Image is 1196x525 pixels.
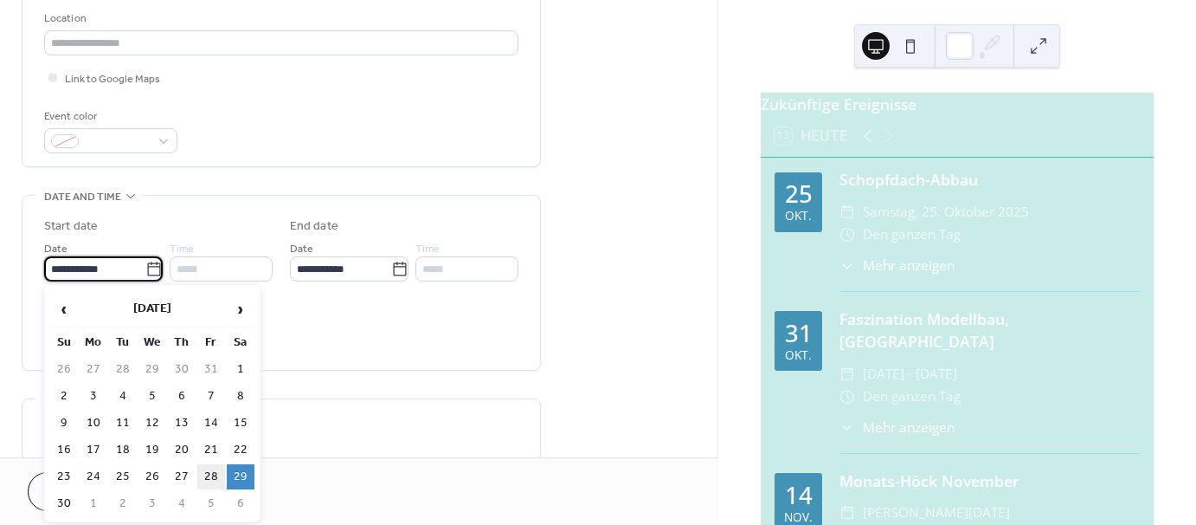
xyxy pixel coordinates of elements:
td: 19 [138,437,166,463]
div: 31 [785,321,813,346]
td: 3 [80,384,107,409]
td: 12 [138,411,166,436]
td: 23 [50,464,78,489]
td: 18 [109,437,137,463]
span: [PERSON_NAME][DATE] [863,502,1010,524]
td: 16 [50,437,78,463]
td: 2 [50,384,78,409]
th: Tu [109,330,137,355]
span: Mehr anzeigen [863,418,955,437]
td: 11 [109,411,137,436]
td: 26 [50,357,78,382]
div: Okt. [785,349,812,361]
td: 6 [227,491,254,516]
td: 1 [80,491,107,516]
button: ​Mehr anzeigen [839,256,954,275]
td: 29 [138,357,166,382]
div: Location [44,10,515,28]
div: Monats-Höck November [839,470,1140,492]
th: Su [50,330,78,355]
td: 21 [197,437,225,463]
td: 17 [80,437,107,463]
span: Den ganzen Tag [863,224,961,246]
span: ‹ [51,292,77,327]
th: Th [168,330,196,355]
td: 24 [80,464,107,489]
div: ​ [839,256,855,275]
td: 28 [109,357,137,382]
div: Schopfdach-Abbau [839,168,1140,191]
span: Time [170,240,194,258]
span: Time [415,240,440,258]
button: Cancel [28,472,134,511]
td: 2 [109,491,137,516]
td: 7 [197,384,225,409]
td: 1 [227,357,254,382]
td: 27 [80,357,107,382]
td: 25 [109,464,137,489]
th: We [138,330,166,355]
div: ​ [839,386,855,408]
button: ​Mehr anzeigen [839,418,954,437]
span: › [228,292,254,327]
td: 10 [80,411,107,436]
td: 5 [197,491,225,516]
span: Date and time [44,188,121,206]
td: 20 [168,437,196,463]
td: 8 [227,384,254,409]
div: ​ [839,502,855,524]
div: Start date [44,217,98,236]
div: Okt. [785,210,812,222]
td: 4 [109,384,137,409]
div: Event color [44,107,174,126]
span: Samstag, 25. Oktober 2025 [863,201,1029,224]
span: [DATE] - [DATE] [863,363,957,386]
td: 15 [227,411,254,436]
td: 29 [227,464,254,489]
div: Faszination Modellbau, [GEOGRAPHIC_DATA] [839,308,1140,353]
div: ​ [839,224,855,246]
td: 30 [168,357,196,382]
td: 13 [168,411,196,436]
td: 22 [227,437,254,463]
td: 28 [197,464,225,489]
td: 30 [50,491,78,516]
th: Fr [197,330,225,355]
div: 25 [785,182,813,206]
div: End date [290,217,338,236]
span: Den ganzen Tag [863,386,961,408]
td: 31 [197,357,225,382]
span: Date [290,240,313,258]
div: Nov. [784,511,813,523]
td: 6 [168,384,196,409]
td: 5 [138,384,166,409]
td: 4 [168,491,196,516]
th: Sa [227,330,254,355]
div: 14 [785,483,813,508]
div: Zukünftige Ereignisse [761,93,1154,115]
td: 26 [138,464,166,489]
td: 14 [197,411,225,436]
div: ​ [839,363,855,386]
td: 27 [168,464,196,489]
td: 3 [138,491,166,516]
th: Mo [80,330,107,355]
td: 9 [50,411,78,436]
span: Link to Google Maps [65,70,160,88]
div: ​ [839,201,855,224]
th: [DATE] [80,291,225,328]
span: Mehr anzeigen [863,256,955,275]
span: Date [44,240,68,258]
div: ​ [839,418,855,437]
